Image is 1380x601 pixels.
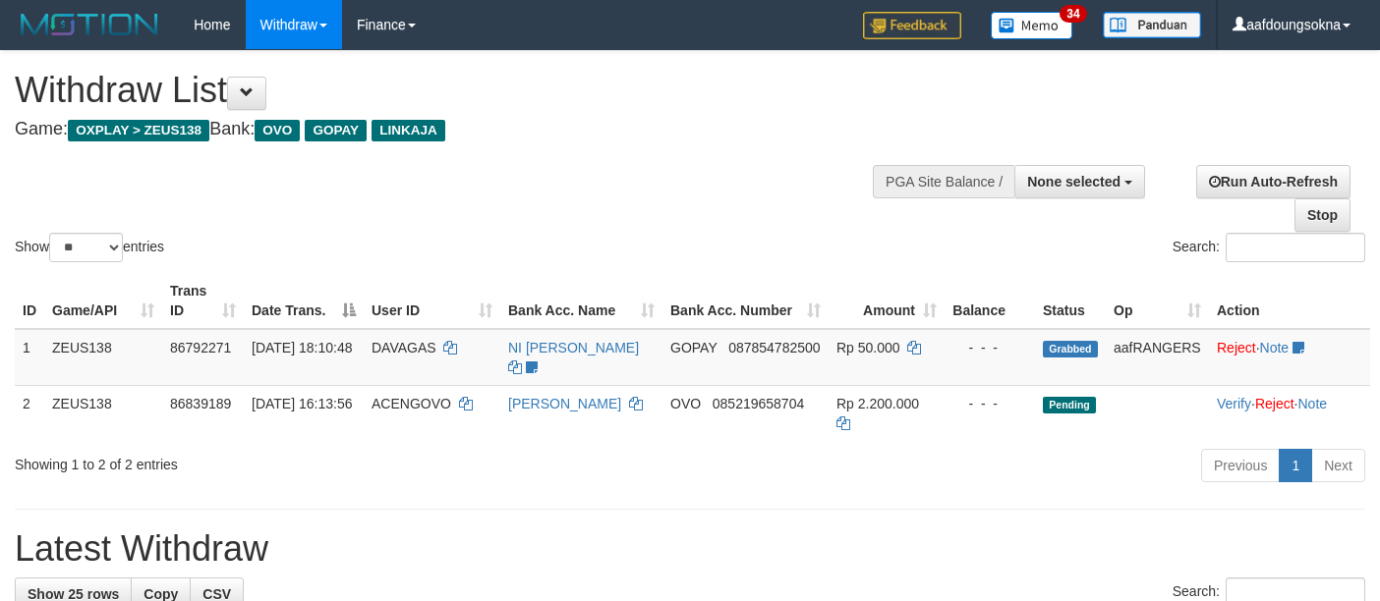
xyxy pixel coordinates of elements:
[44,273,162,329] th: Game/API: activate to sort column ascending
[15,71,900,110] h1: Withdraw List
[1014,165,1145,198] button: None selected
[1043,397,1096,413] span: Pending
[1103,12,1201,38] img: panduan.png
[991,12,1073,39] img: Button%20Memo.svg
[364,273,500,329] th: User ID: activate to sort column ascending
[508,340,639,355] a: NI [PERSON_NAME]
[252,396,352,411] span: [DATE] 16:13:56
[15,447,560,474] div: Showing 1 to 2 of 2 entries
[372,396,451,411] span: ACENGOVO
[49,233,123,262] select: Showentries
[1209,273,1370,329] th: Action
[1311,449,1365,482] a: Next
[170,340,231,355] span: 86792271
[1226,233,1365,262] input: Search:
[305,120,367,141] span: GOPAY
[1196,165,1351,198] a: Run Auto-Refresh
[44,329,162,386] td: ZEUS138
[662,273,829,329] th: Bank Acc. Number: activate to sort column ascending
[372,340,436,355] span: DAVAGAS
[1035,273,1106,329] th: Status
[1173,233,1365,262] label: Search:
[713,396,804,411] span: Copy 085219658704 to clipboard
[1294,198,1351,232] a: Stop
[670,396,701,411] span: OVO
[728,340,820,355] span: Copy 087854782500 to clipboard
[836,396,919,411] span: Rp 2.200.000
[1106,273,1209,329] th: Op: activate to sort column ascending
[952,394,1027,413] div: - - -
[863,12,961,39] img: Feedback.jpg
[244,273,364,329] th: Date Trans.: activate to sort column descending
[170,396,231,411] span: 86839189
[15,273,44,329] th: ID
[1260,340,1290,355] a: Note
[1279,449,1312,482] a: 1
[873,165,1014,198] div: PGA Site Balance /
[1060,5,1086,23] span: 34
[15,529,1365,569] h1: Latest Withdraw
[1043,341,1098,357] span: Grabbed
[500,273,662,329] th: Bank Acc. Name: activate to sort column ascending
[1209,385,1370,441] td: · ·
[670,340,717,355] span: GOPAY
[255,120,300,141] span: OVO
[15,329,44,386] td: 1
[829,273,945,329] th: Amount: activate to sort column ascending
[68,120,209,141] span: OXPLAY > ZEUS138
[952,338,1027,357] div: - - -
[945,273,1035,329] th: Balance
[508,396,621,411] a: [PERSON_NAME]
[15,385,44,441] td: 2
[15,10,164,39] img: MOTION_logo.png
[1027,174,1121,190] span: None selected
[1209,329,1370,386] td: ·
[1297,396,1327,411] a: Note
[836,340,900,355] span: Rp 50.000
[1217,340,1256,355] a: Reject
[15,233,164,262] label: Show entries
[1106,329,1209,386] td: aafRANGERS
[1255,396,1294,411] a: Reject
[44,385,162,441] td: ZEUS138
[162,273,244,329] th: Trans ID: activate to sort column ascending
[1201,449,1280,482] a: Previous
[372,120,445,141] span: LINKAJA
[15,120,900,139] h4: Game: Bank:
[1217,396,1251,411] a: Verify
[252,340,352,355] span: [DATE] 18:10:48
